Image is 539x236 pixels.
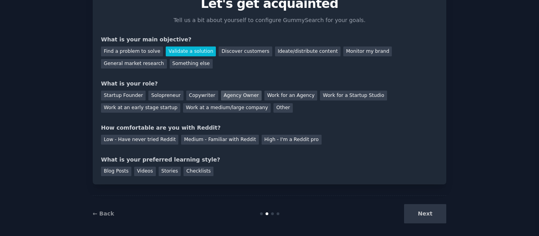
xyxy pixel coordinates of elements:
div: Find a problem to solve [101,46,163,56]
div: Copywriter [186,91,218,100]
div: Startup Founder [101,91,146,100]
div: Stories [159,167,181,177]
div: Low - Have never tried Reddit [101,135,178,145]
div: Work at a medium/large company [183,103,271,113]
div: Agency Owner [221,91,262,100]
div: Discover customers [219,46,272,56]
div: Ideate/distribute content [275,46,341,56]
div: Validate a solution [166,46,216,56]
div: What is your main objective? [101,35,438,44]
div: Work for a Startup Studio [320,91,387,100]
div: General market research [101,59,167,69]
div: High - I'm a Reddit pro [262,135,322,145]
div: How comfortable are you with Reddit? [101,124,438,132]
div: Solopreneur [148,91,183,100]
div: Blog Posts [101,167,131,177]
div: Medium - Familiar with Reddit [181,135,258,145]
div: What is your preferred learning style? [101,156,438,164]
p: Tell us a bit about yourself to configure GummySearch for your goals. [170,16,369,24]
div: Work for an Agency [264,91,317,100]
div: Something else [170,59,213,69]
div: What is your role? [101,80,438,88]
div: Monitor my brand [343,46,392,56]
div: Videos [134,167,156,177]
div: Other [273,103,293,113]
div: Checklists [183,167,213,177]
div: Work at an early stage startup [101,103,180,113]
a: ← Back [93,210,114,217]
